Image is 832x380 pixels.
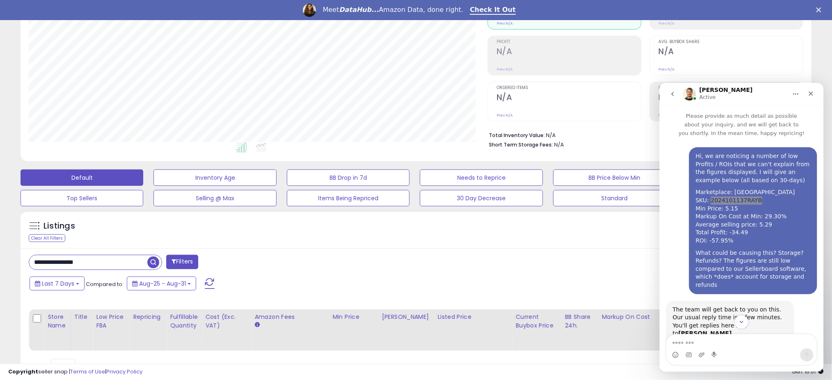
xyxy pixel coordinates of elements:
b: Total Inventory Value: [489,132,545,139]
div: Fulfillable Quantity [170,313,198,330]
small: Prev: N/A [497,21,513,26]
a: Check It Out [470,6,516,15]
div: Cost (Exc. VAT) [205,313,248,330]
a: Terms of Use [70,368,105,375]
span: N/A [554,141,564,149]
div: Current Buybox Price [516,313,558,330]
span: Profit [497,40,641,44]
span: ROI [659,86,803,90]
span: Last 7 Days [42,279,74,288]
span: Compared to: [86,280,124,288]
div: Store Name [48,313,67,330]
div: Amazon Fees [254,313,325,321]
li: N/A [489,130,797,140]
img: Profile image for Georgie [303,4,316,17]
div: Min Price [332,313,375,321]
small: Prev: N/A [659,21,675,26]
button: Items Being Repriced [287,190,410,206]
iframe: Intercom live chat [660,83,824,372]
button: Inventory Age [154,169,276,186]
div: Markup on Cost [602,313,673,321]
small: Prev: N/A [497,67,513,72]
i: DataHub... [339,6,379,14]
div: Low Price FBA [96,313,126,330]
button: Selling @ Max [154,190,276,206]
div: seller snap | | [8,368,142,376]
span: Ordered Items [497,86,641,90]
a: Privacy Policy [106,368,142,375]
button: 30 Day Decrease [420,190,543,206]
div: [PERSON_NAME] [382,313,431,321]
div: Meet Amazon Data, done right. [323,6,463,14]
strong: Copyright [8,368,38,375]
h5: Listings [44,220,75,232]
span: Show: entries [35,362,94,370]
button: Filters [166,255,198,269]
small: Amazon Fees. [254,321,259,329]
div: Listed Price [438,313,509,321]
h2: N/A [659,93,803,104]
button: BB Price Below Min [553,169,676,186]
button: Default [21,169,143,186]
div: Close [816,7,825,12]
h2: N/A [659,47,803,58]
div: Title [74,313,89,321]
h2: N/A [497,93,641,104]
button: Top Sellers [21,190,143,206]
button: Last 7 Days [30,277,85,291]
div: Clear All Filters [29,234,65,242]
button: Needs to Reprice [420,169,543,186]
div: Repricing [133,313,163,321]
span: Avg. Buybox Share [659,40,803,44]
div: BB Share 24h. [565,313,595,330]
button: Standard [553,190,676,206]
b: Short Term Storage Fees: [489,141,553,148]
small: Prev: N/A [497,113,513,118]
th: The percentage added to the cost of goods (COGS) that forms the calculator for Min & Max prices. [598,309,676,351]
button: Aug-25 - Aug-31 [127,277,196,291]
small: Prev: N/A [659,67,675,72]
h2: N/A [497,47,641,58]
small: Prev: N/A [659,113,675,118]
span: Aug-25 - Aug-31 [139,279,186,288]
button: BB Drop in 7d [287,169,410,186]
